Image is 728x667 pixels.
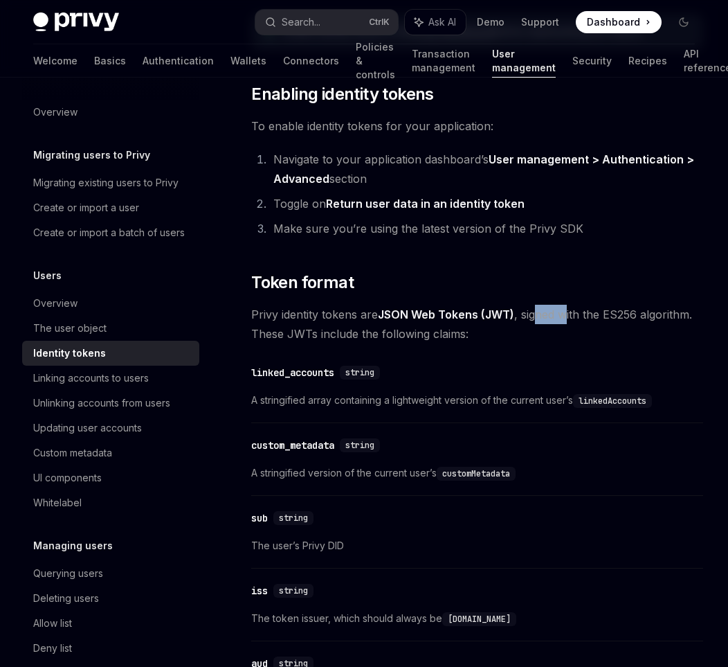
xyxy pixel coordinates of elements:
[628,44,667,78] a: Recipes
[33,104,78,121] div: Overview
[230,44,266,78] a: Wallets
[22,441,199,465] a: Custom metadata
[356,44,395,78] a: Policies & controls
[378,308,514,322] a: JSON Web Tokens (JWT)
[22,636,199,661] a: Deny list
[33,420,142,436] div: Updating user accounts
[94,44,126,78] a: Basics
[33,199,139,216] div: Create or import a user
[22,316,199,341] a: The user object
[33,395,170,411] div: Unlinking accounts from users
[283,44,339,78] a: Connectors
[428,15,456,29] span: Ask AI
[369,17,390,28] span: Ctrl K
[33,295,78,312] div: Overview
[33,44,78,78] a: Welcome
[33,320,107,337] div: The user object
[33,590,99,607] div: Deleting users
[251,465,703,481] span: A stringified version of the current user’s
[279,585,308,596] span: string
[251,392,703,409] span: A stringified array containing a lightweight version of the current user’s
[345,367,374,378] span: string
[251,366,334,380] div: linked_accounts
[673,11,695,33] button: Toggle dark mode
[492,44,556,78] a: User management
[282,14,320,30] div: Search...
[33,147,150,163] h5: Migrating users to Privy
[33,565,103,582] div: Querying users
[573,394,652,408] code: linkedAccounts
[22,611,199,636] a: Allow list
[477,15,504,29] a: Demo
[269,219,703,238] li: Make sure you’re using the latest version of the Privy SDK
[22,465,199,490] a: UI components
[269,150,703,188] li: Navigate to your application dashboard’s section
[22,490,199,515] a: Whitelabel
[33,445,112,461] div: Custom metadata
[22,416,199,441] a: Updating user accounts
[22,170,199,195] a: Migrating existing users to Privy
[22,586,199,611] a: Deleting users
[572,44,612,78] a: Security
[269,194,703,213] li: Toggle on
[33,615,72,632] div: Allow list
[251,305,703,344] span: Privy identity tokens are , signed with the ES256 algorithm. These JWTs include the following cla...
[576,11,662,33] a: Dashboard
[22,100,199,125] a: Overview
[251,537,703,554] span: The user’s Privy DID
[33,470,102,486] div: UI components
[412,44,475,78] a: Transaction management
[326,197,525,211] strong: Return user data in an identity token
[255,10,399,35] button: Search...CtrlK
[405,10,466,35] button: Ask AI
[22,391,199,416] a: Unlinking accounts from users
[33,640,72,657] div: Deny list
[587,15,640,29] span: Dashboard
[251,116,703,136] span: To enable identity tokens for your application:
[251,272,354,294] span: Token format
[251,438,334,452] div: custom_metadata
[33,175,179,191] div: Migrating existing users to Privy
[22,195,199,220] a: Create or import a user
[33,224,185,241] div: Create or import a batch of users
[22,220,199,245] a: Create or import a batch of users
[33,495,82,511] div: Whitelabel
[33,370,149,386] div: Linking accounts to users
[22,341,199,366] a: Identity tokens
[279,513,308,524] span: string
[345,440,374,451] span: string
[251,83,434,105] span: Enabling identity tokens
[22,291,199,316] a: Overview
[437,467,516,481] code: customMetadata
[143,44,214,78] a: Authentication
[33,537,113,554] h5: Managing users
[442,612,516,626] code: [DOMAIN_NAME]
[251,511,268,525] div: sub
[251,610,703,627] span: The token issuer, which should always be
[33,345,106,362] div: Identity tokens
[22,366,199,391] a: Linking accounts to users
[33,12,119,32] img: dark logo
[33,267,62,284] h5: Users
[251,584,268,598] div: iss
[22,561,199,586] a: Querying users
[521,15,559,29] a: Support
